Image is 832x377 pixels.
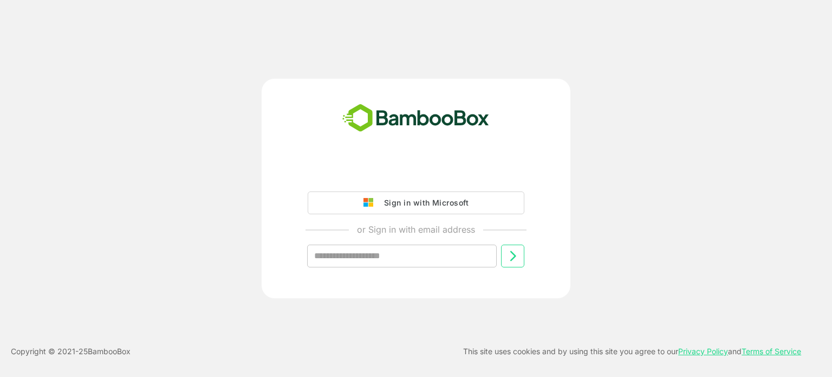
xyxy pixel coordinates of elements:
[336,100,495,136] img: bamboobox
[11,345,131,358] p: Copyright © 2021- 25 BambooBox
[463,345,801,358] p: This site uses cookies and by using this site you agree to our and
[742,347,801,356] a: Terms of Service
[308,191,524,214] button: Sign in with Microsoft
[363,198,379,208] img: google
[302,161,530,185] iframe: Sign in with Google Button
[379,196,469,210] div: Sign in with Microsoft
[357,223,475,236] p: or Sign in with email address
[678,347,728,356] a: Privacy Policy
